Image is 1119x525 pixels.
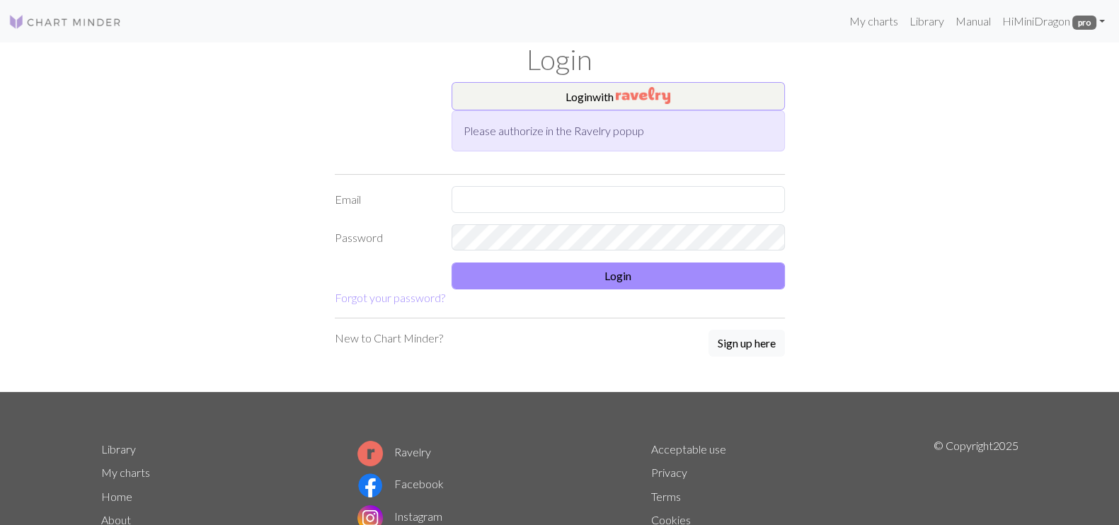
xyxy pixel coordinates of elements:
[101,490,132,503] a: Home
[357,473,383,498] img: Facebook logo
[357,509,442,523] a: Instagram
[452,262,785,289] button: Login
[997,7,1111,35] a: HiMiniDragon pro
[326,224,443,251] label: Password
[904,7,950,35] a: Library
[651,490,681,503] a: Terms
[950,7,997,35] a: Manual
[844,7,904,35] a: My charts
[335,291,445,304] a: Forgot your password?
[651,442,726,456] a: Acceptable use
[708,330,785,357] button: Sign up here
[93,42,1027,76] h1: Login
[357,477,444,490] a: Facebook
[651,466,687,479] a: Privacy
[708,330,785,358] a: Sign up here
[452,82,785,110] button: Loginwith
[1072,16,1096,30] span: pro
[616,87,670,104] img: Ravelry
[101,442,136,456] a: Library
[357,441,383,466] img: Ravelry logo
[8,13,122,30] img: Logo
[326,186,443,213] label: Email
[101,466,150,479] a: My charts
[357,445,431,458] a: Ravelry
[452,110,785,151] div: Please authorize in the Ravelry popup
[335,330,443,347] p: New to Chart Minder?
